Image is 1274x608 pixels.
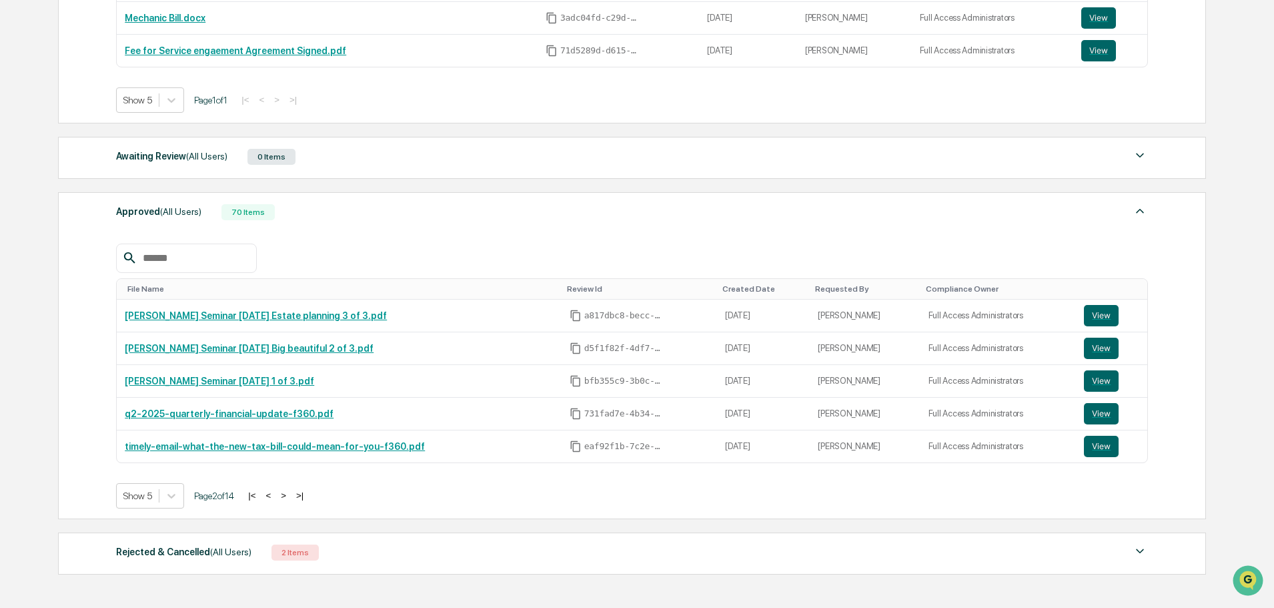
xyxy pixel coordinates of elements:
p: How can we help? [13,28,243,49]
span: Preclearance [27,168,86,182]
button: < [255,94,268,105]
button: View [1084,403,1119,424]
span: Pylon [133,226,161,236]
iframe: Open customer support [1231,564,1267,600]
button: View [1084,370,1119,392]
img: 1746055101610-c473b297-6a78-478c-a979-82029cc54cd1 [13,102,37,126]
button: View [1084,305,1119,326]
span: Copy Id [570,342,582,354]
span: 71d5289d-d615-48d6-b83c-3d7c6d79fd9f [560,45,640,56]
a: View [1081,40,1139,61]
span: (All Users) [186,151,227,162]
button: > [270,94,283,105]
td: [PERSON_NAME] [810,332,920,365]
button: >| [285,94,301,105]
span: bfb355c9-3b0c-4163-b726-ab4abc25cba0 [584,376,664,386]
button: View [1081,40,1116,61]
span: Copy Id [546,12,558,24]
a: [PERSON_NAME] Seminar [DATE] 1 of 3.pdf [125,376,314,386]
div: We're available if you need us! [45,115,169,126]
a: q2-2025-quarterly-financial-update-f360.pdf [125,408,334,419]
a: View [1084,370,1139,392]
td: [DATE] [717,300,810,332]
button: |< [237,94,253,105]
td: [PERSON_NAME] [810,398,920,430]
a: 🖐️Preclearance [8,163,91,187]
a: View [1084,305,1139,326]
td: [PERSON_NAME] [797,2,912,35]
td: [DATE] [717,365,810,398]
div: Toggle SortBy [127,284,556,294]
button: View [1081,7,1116,29]
td: Full Access Administrators [920,300,1077,332]
div: 🗄️ [97,170,107,180]
td: [DATE] [699,2,797,35]
a: View [1081,7,1139,29]
span: Copy Id [546,45,558,57]
span: 731fad7e-4b34-4f52-85a4-5df011efb2a1 [584,408,664,419]
button: > [277,490,290,501]
div: Approved [116,203,201,220]
div: 🖐️ [13,170,24,180]
div: 70 Items [221,204,275,220]
a: View [1084,403,1139,424]
div: Start new chat [45,102,219,115]
a: Powered byPylon [94,226,161,236]
div: 🔎 [13,195,24,206]
div: Awaiting Review [116,147,227,165]
span: eaf92f1b-7c2e-4de9-a948-251a5c118871 [584,441,664,452]
div: Toggle SortBy [567,284,712,294]
a: Fee for Service engaement Agreement Signed.pdf [125,45,346,56]
a: View [1084,436,1139,457]
img: caret [1132,203,1148,219]
span: Data Lookup [27,194,84,207]
td: Full Access Administrators [912,35,1074,67]
div: Toggle SortBy [1087,284,1142,294]
span: (All Users) [210,547,251,557]
td: [DATE] [717,398,810,430]
button: |< [244,490,259,501]
button: View [1084,436,1119,457]
span: Copy Id [570,440,582,452]
input: Clear [35,61,220,75]
span: a817dbc8-becc-4412-be97-d0c37b9ffacd [584,310,664,321]
button: Start new chat [227,106,243,122]
td: Full Access Administrators [920,332,1077,365]
span: d5f1f82f-4df7-423d-8f40-e877300614c6 [584,343,664,354]
span: (All Users) [160,206,201,217]
span: Page 2 of 14 [194,491,234,501]
td: [PERSON_NAME] [797,35,912,67]
span: Copy Id [570,408,582,420]
td: Full Access Administrators [920,365,1077,398]
button: >| [292,490,307,501]
a: View [1084,338,1139,359]
a: [PERSON_NAME] Seminar [DATE] Big beautiful 2 of 3.pdf [125,343,374,354]
td: [DATE] [717,430,810,463]
td: [PERSON_NAME] [810,365,920,398]
td: [PERSON_NAME] [810,430,920,463]
button: < [261,490,275,501]
div: Toggle SortBy [815,284,914,294]
img: caret [1132,543,1148,559]
div: 2 Items [271,545,319,561]
img: caret [1132,147,1148,164]
div: Toggle SortBy [722,284,804,294]
span: 3adc04fd-c29d-4ccd-8503-b3b1ae32658b [560,13,640,23]
td: Full Access Administrators [920,398,1077,430]
div: Toggle SortBy [926,284,1071,294]
div: Rejected & Cancelled [116,543,251,561]
span: Copy Id [570,310,582,322]
a: [PERSON_NAME] Seminar [DATE] Estate planning 3 of 3.pdf [125,310,387,321]
a: timely-email-what-the-new-tax-bill-could-mean-for-you-f360.pdf [125,441,425,452]
td: Full Access Administrators [920,430,1077,463]
td: [PERSON_NAME] [810,300,920,332]
span: Page 1 of 1 [194,95,227,105]
td: Full Access Administrators [912,2,1074,35]
div: 0 Items [247,149,295,165]
span: Copy Id [570,375,582,387]
td: [DATE] [699,35,797,67]
td: [DATE] [717,332,810,365]
button: View [1084,338,1119,359]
